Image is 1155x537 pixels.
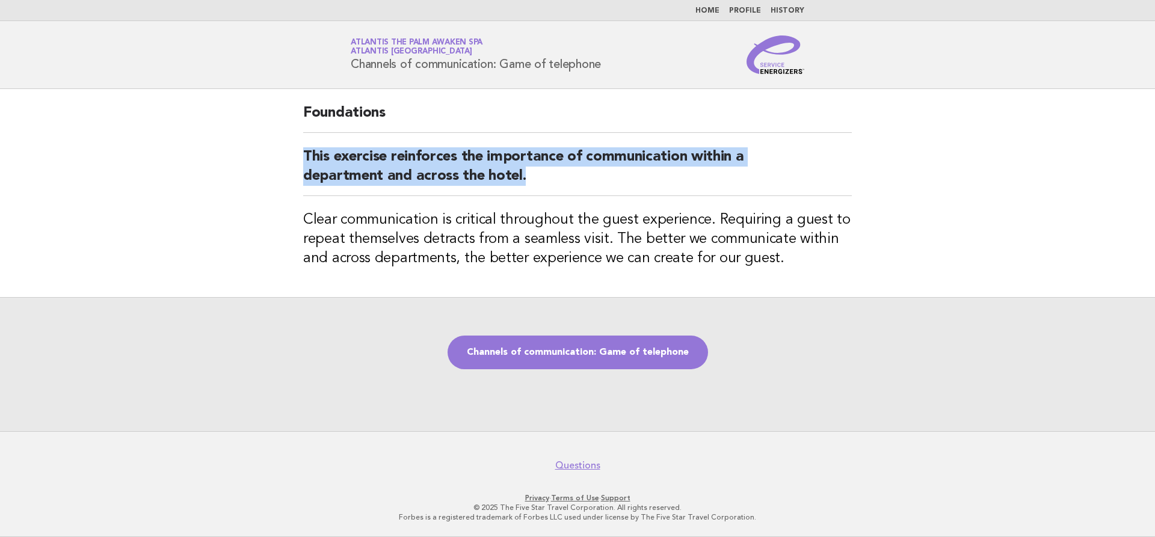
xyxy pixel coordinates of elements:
[351,39,601,70] h1: Channels of communication: Game of telephone
[209,503,946,512] p: © 2025 The Five Star Travel Corporation. All rights reserved.
[729,7,761,14] a: Profile
[448,336,708,369] a: Channels of communication: Game of telephone
[551,494,599,502] a: Terms of Use
[303,103,852,133] h2: Foundations
[525,494,549,502] a: Privacy
[209,493,946,503] p: · ·
[303,147,852,196] h2: This exercise reinforces the importance of communication within a department and across the hotel.
[771,7,804,14] a: History
[695,7,719,14] a: Home
[555,459,600,471] a: Questions
[303,210,852,268] h3: Clear communication is critical throughout the guest experience. Requiring a guest to repeat them...
[351,48,472,56] span: Atlantis [GEOGRAPHIC_DATA]
[747,35,804,74] img: Service Energizers
[601,494,630,502] a: Support
[351,38,482,55] a: Atlantis The Palm Awaken SpaAtlantis [GEOGRAPHIC_DATA]
[209,512,946,522] p: Forbes is a registered trademark of Forbes LLC used under license by The Five Star Travel Corpora...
